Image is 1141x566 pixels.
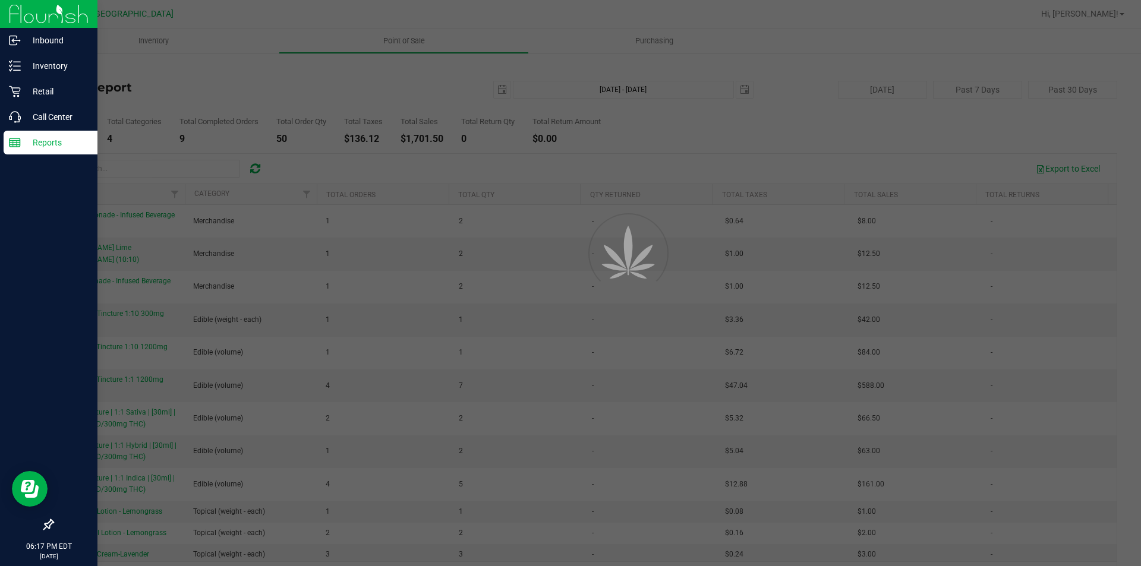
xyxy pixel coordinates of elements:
[21,84,92,99] p: Retail
[9,111,21,123] inline-svg: Call Center
[21,110,92,124] p: Call Center
[9,86,21,97] inline-svg: Retail
[21,135,92,150] p: Reports
[21,59,92,73] p: Inventory
[9,34,21,46] inline-svg: Inbound
[12,471,48,507] iframe: Resource center
[5,552,92,561] p: [DATE]
[5,541,92,552] p: 06:17 PM EDT
[21,33,92,48] p: Inbound
[9,137,21,148] inline-svg: Reports
[9,60,21,72] inline-svg: Inventory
